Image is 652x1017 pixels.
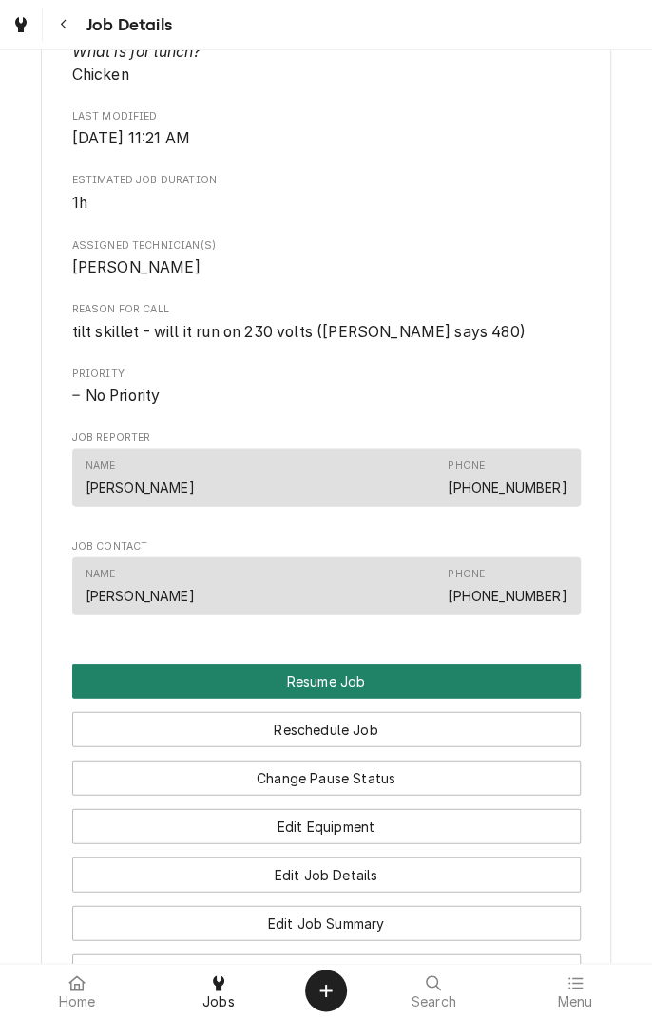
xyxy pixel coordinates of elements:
[72,43,201,84] span: Chicken
[72,556,581,623] div: Job Contact List
[72,366,581,381] span: Priority
[202,994,235,1009] span: Jobs
[72,698,581,746] div: Button Group Row
[86,566,195,604] div: Name
[72,429,581,444] span: Job Reporter
[72,448,581,506] div: Contact
[72,940,581,989] div: Button Group Row
[72,41,581,85] span: Quick-Paused Message
[72,384,581,406] div: No Priority
[72,953,581,989] button: Update Attachments
[72,538,581,554] span: Job Contact
[448,458,485,473] div: Phone
[86,458,116,473] div: Name
[72,127,581,150] span: Last Modified
[72,109,581,150] div: Last Modified
[72,301,581,316] span: Reason For Call
[72,663,581,698] div: Button Group Row
[149,968,289,1013] a: Jobs
[72,257,201,275] span: [PERSON_NAME]
[72,301,581,342] div: Reason For Call
[81,12,172,38] span: Job Details
[86,458,195,496] div: Name
[448,566,566,604] div: Phone
[8,968,147,1013] a: Home
[72,808,581,843] button: Edit Equipment
[448,587,566,603] a: [PHONE_NUMBER]
[72,320,581,343] span: Reason For Call
[86,585,195,605] div: [PERSON_NAME]
[72,43,201,61] i: What is for lunch?
[448,479,566,495] a: [PHONE_NUMBER]
[72,429,581,515] div: Job Reporter
[364,968,504,1013] a: Search
[72,109,581,124] span: Last Modified
[72,129,190,147] span: [DATE] 11:21 AM
[72,366,581,406] div: Priority
[506,968,645,1013] a: Menu
[59,994,96,1009] span: Home
[47,8,81,42] button: Navigate back
[72,795,581,843] div: Button Group Row
[72,194,87,212] span: 1h
[72,173,581,188] span: Estimated Job Duration
[305,970,347,1011] button: Create Object
[72,843,581,892] div: Button Group Row
[4,8,38,42] a: Go to Jobs
[72,892,581,940] div: Button Group Row
[72,448,581,515] div: Job Reporter List
[72,711,581,746] button: Reschedule Job
[72,255,581,278] span: Assigned Technician(s)
[86,566,116,581] div: Name
[72,237,581,253] span: Assigned Technician(s)
[72,237,581,278] div: Assigned Technician(s)
[72,322,526,340] span: tilt skillet - will it run on 230 volts ([PERSON_NAME] says 480)
[72,384,581,406] span: Priority
[72,192,581,215] span: Estimated Job Duration
[72,23,581,86] div: Quick-Paused Message
[557,994,592,1009] span: Menu
[448,458,566,496] div: Phone
[72,663,581,698] button: Resume Job
[72,746,581,795] div: Button Group Row
[72,857,581,892] button: Edit Job Details
[412,994,456,1009] span: Search
[72,760,581,795] button: Change Pause Status
[448,566,485,581] div: Phone
[72,538,581,624] div: Job Contact
[72,556,581,614] div: Contact
[72,905,581,940] button: Edit Job Summary
[86,477,195,497] div: [PERSON_NAME]
[72,173,581,214] div: Estimated Job Duration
